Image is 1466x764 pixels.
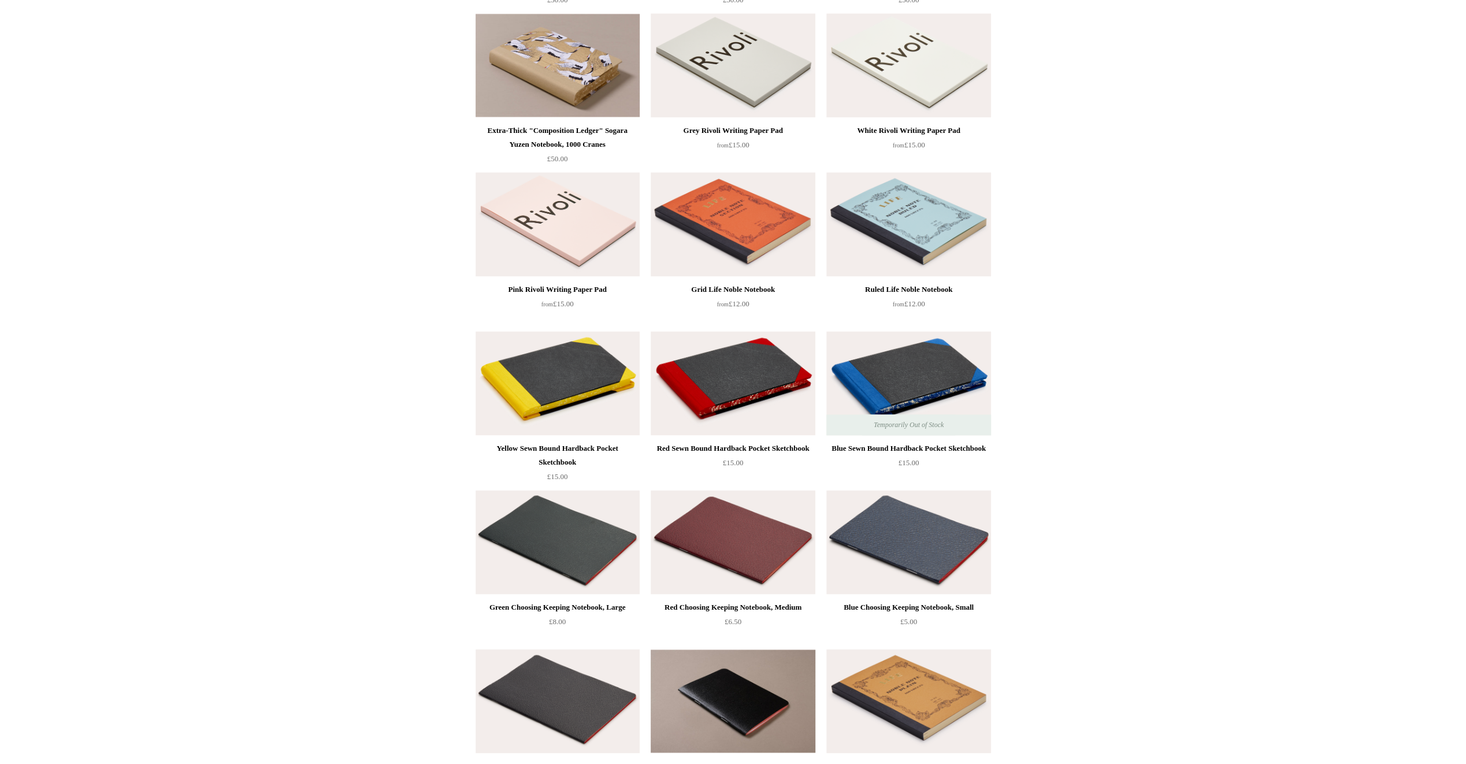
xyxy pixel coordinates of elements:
img: Extra-Thick "Composition Ledger" Sogara Yuzen Notebook, 1000 Cranes [476,13,640,117]
div: Ruled Life Noble Notebook [829,283,988,296]
span: Temporarily Out of Stock [862,414,955,435]
a: Yellow Sewn Bound Hardback Pocket Sketchbook £15.00 [476,442,640,489]
a: Ruled Life Noble Notebook Ruled Life Noble Notebook [826,172,990,276]
a: Red Choosing Keeping Notebook, Medium £6.50 [651,600,815,648]
img: Blue Choosing Keeping Notebook, Small [826,490,990,594]
div: Blue Sewn Bound Hardback Pocket Sketchbook [829,442,988,455]
img: Black Choosing Keeping Medium Notebook [651,649,815,753]
div: Extra-Thick "Composition Ledger" Sogara Yuzen Notebook, 1000 Cranes [478,124,637,151]
span: from [541,301,553,307]
span: £15.00 [717,140,749,149]
a: Green Choosing Keeping Notebook, Large £8.00 [476,600,640,648]
span: £12.00 [893,299,925,308]
div: Yellow Sewn Bound Hardback Pocket Sketchbook [478,442,637,469]
span: £15.00 [723,458,744,467]
a: Black Choosing Keeping Medium Notebook Black Choosing Keeping Medium Notebook [651,649,815,753]
a: Blue Choosing Keeping Notebook, Small Blue Choosing Keeping Notebook, Small [826,490,990,594]
a: Grid Life Noble Notebook from£12.00 [651,283,815,330]
img: Black Choosing Keeping Notebook [476,649,640,753]
span: from [893,142,904,149]
a: Blue Sewn Bound Hardback Pocket Sketchbook Blue Sewn Bound Hardback Pocket Sketchbook Temporarily... [826,331,990,435]
img: Green Choosing Keeping Notebook, Large [476,490,640,594]
span: £15.00 [899,458,919,467]
img: Ruled Life Noble Notebook [826,172,990,276]
span: £15.00 [541,299,574,308]
a: White Rivoli Writing Paper Pad from£15.00 [826,124,990,171]
span: from [717,142,729,149]
img: Yellow Sewn Bound Hardback Pocket Sketchbook [476,331,640,435]
div: Blue Choosing Keeping Notebook, Small [829,600,988,614]
a: Black Choosing Keeping Notebook Black Choosing Keeping Notebook [476,649,640,753]
span: £12.00 [717,299,749,308]
img: Blue Sewn Bound Hardback Pocket Sketchbook [826,331,990,435]
a: Ruled Life Noble Notebook from£12.00 [826,283,990,330]
div: Pink Rivoli Writing Paper Pad [478,283,637,296]
div: Grey Rivoli Writing Paper Pad [654,124,812,138]
img: Red Choosing Keeping Notebook, Medium [651,490,815,594]
a: Yellow Sewn Bound Hardback Pocket Sketchbook Yellow Sewn Bound Hardback Pocket Sketchbook [476,331,640,435]
div: Grid Life Noble Notebook [654,283,812,296]
a: Blue Sewn Bound Hardback Pocket Sketchbook £15.00 [826,442,990,489]
a: Plain Life Noble Notebook Plain Life Noble Notebook [826,649,990,753]
a: White Rivoli Writing Paper Pad White Rivoli Writing Paper Pad [826,13,990,117]
div: Green Choosing Keeping Notebook, Large [478,600,637,614]
span: from [893,301,904,307]
img: Grey Rivoli Writing Paper Pad [651,13,815,117]
span: £6.50 [725,617,741,626]
a: Red Sewn Bound Hardback Pocket Sketchbook Red Sewn Bound Hardback Pocket Sketchbook [651,331,815,435]
a: Red Sewn Bound Hardback Pocket Sketchbook £15.00 [651,442,815,489]
span: from [717,301,729,307]
span: £15.00 [893,140,925,149]
img: Plain Life Noble Notebook [826,649,990,753]
div: Red Choosing Keeping Notebook, Medium [654,600,812,614]
a: Red Choosing Keeping Notebook, Medium Red Choosing Keeping Notebook, Medium [651,490,815,594]
a: Grey Rivoli Writing Paper Pad from£15.00 [651,124,815,171]
a: Pink Rivoli Writing Paper Pad Pink Rivoli Writing Paper Pad [476,172,640,276]
a: Blue Choosing Keeping Notebook, Small £5.00 [826,600,990,648]
span: £8.00 [549,617,566,626]
a: Pink Rivoli Writing Paper Pad from£15.00 [476,283,640,330]
a: Extra-Thick "Composition Ledger" Sogara Yuzen Notebook, 1000 Cranes £50.00 [476,124,640,171]
div: Red Sewn Bound Hardback Pocket Sketchbook [654,442,812,455]
div: White Rivoli Writing Paper Pad [829,124,988,138]
a: Extra-Thick "Composition Ledger" Sogara Yuzen Notebook, 1000 Cranes Extra-Thick "Composition Ledg... [476,13,640,117]
span: £50.00 [547,154,568,163]
img: Grid Life Noble Notebook [651,172,815,276]
a: Grid Life Noble Notebook Grid Life Noble Notebook [651,172,815,276]
img: Red Sewn Bound Hardback Pocket Sketchbook [651,331,815,435]
img: White Rivoli Writing Paper Pad [826,13,990,117]
span: £5.00 [900,617,917,626]
img: Pink Rivoli Writing Paper Pad [476,172,640,276]
a: Grey Rivoli Writing Paper Pad Grey Rivoli Writing Paper Pad [651,13,815,117]
a: Green Choosing Keeping Notebook, Large Green Choosing Keeping Notebook, Large [476,490,640,594]
span: £15.00 [547,472,568,481]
